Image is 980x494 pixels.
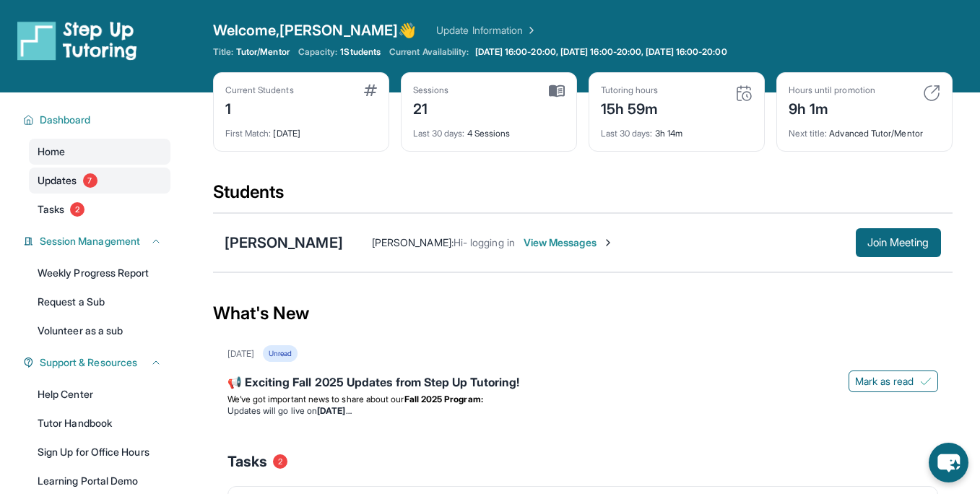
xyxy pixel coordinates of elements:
strong: Fall 2025 Program: [404,394,483,404]
span: Current Availability: [389,46,469,58]
span: Support & Resources [40,355,137,370]
div: Hours until promotion [789,84,875,96]
span: Join Meeting [867,238,929,247]
img: Chevron Right [523,23,537,38]
a: [DATE] 16:00-20:00, [DATE] 16:00-20:00, [DATE] 16:00-20:00 [472,46,730,58]
div: [PERSON_NAME] [225,233,343,253]
a: Tutor Handbook [29,410,170,436]
span: 1 Students [340,46,381,58]
span: Tasks [227,451,267,472]
div: 15h 59m [601,96,659,119]
div: Students [213,181,953,212]
button: Support & Resources [34,355,162,370]
span: Last 30 days : [413,128,465,139]
a: Learning Portal Demo [29,468,170,494]
span: Tasks [38,202,64,217]
strong: [DATE] [317,405,351,416]
a: Volunteer as a sub [29,318,170,344]
span: Next title : [789,128,828,139]
img: logo [17,20,137,61]
a: Request a Sub [29,289,170,315]
img: card [364,84,377,96]
div: 1 [225,96,294,119]
a: Home [29,139,170,165]
img: Mark as read [920,376,932,387]
button: Session Management [34,234,162,248]
a: Weekly Progress Report [29,260,170,286]
div: Sessions [413,84,449,96]
div: What's New [213,282,953,345]
span: Session Management [40,234,140,248]
div: 9h 1m [789,96,875,119]
span: 7 [83,173,97,188]
div: [DATE] [227,348,254,360]
a: Update Information [436,23,537,38]
div: Unread [263,345,298,362]
span: Capacity: [298,46,338,58]
span: We’ve got important news to share about our [227,394,404,404]
button: chat-button [929,443,968,482]
button: Mark as read [849,370,938,392]
span: First Match : [225,128,272,139]
div: Current Students [225,84,294,96]
img: Chevron-Right [602,237,614,248]
span: 2 [70,202,84,217]
div: 📢 Exciting Fall 2025 Updates from Step Up Tutoring! [227,373,938,394]
div: [DATE] [225,119,377,139]
a: Help Center [29,381,170,407]
a: Updates7 [29,168,170,194]
span: Updates [38,173,77,188]
span: Last 30 days : [601,128,653,139]
div: Tutoring hours [601,84,659,96]
a: Tasks2 [29,196,170,222]
button: Join Meeting [856,228,941,257]
button: Dashboard [34,113,162,127]
div: Advanced Tutor/Mentor [789,119,940,139]
img: card [549,84,565,97]
a: Sign Up for Office Hours [29,439,170,465]
span: Hi- logging in [454,236,515,248]
span: Dashboard [40,113,91,127]
span: View Messages [524,235,614,250]
span: [PERSON_NAME] : [372,236,454,248]
span: Tutor/Mentor [236,46,290,58]
span: Welcome, [PERSON_NAME] 👋 [213,20,417,40]
li: Updates will go live on [227,405,938,417]
div: 21 [413,96,449,119]
img: card [923,84,940,102]
span: Mark as read [855,374,914,389]
img: card [735,84,753,102]
span: Home [38,144,65,159]
span: 2 [273,454,287,469]
span: [DATE] 16:00-20:00, [DATE] 16:00-20:00, [DATE] 16:00-20:00 [475,46,727,58]
span: Title: [213,46,233,58]
div: 3h 14m [601,119,753,139]
div: 4 Sessions [413,119,565,139]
